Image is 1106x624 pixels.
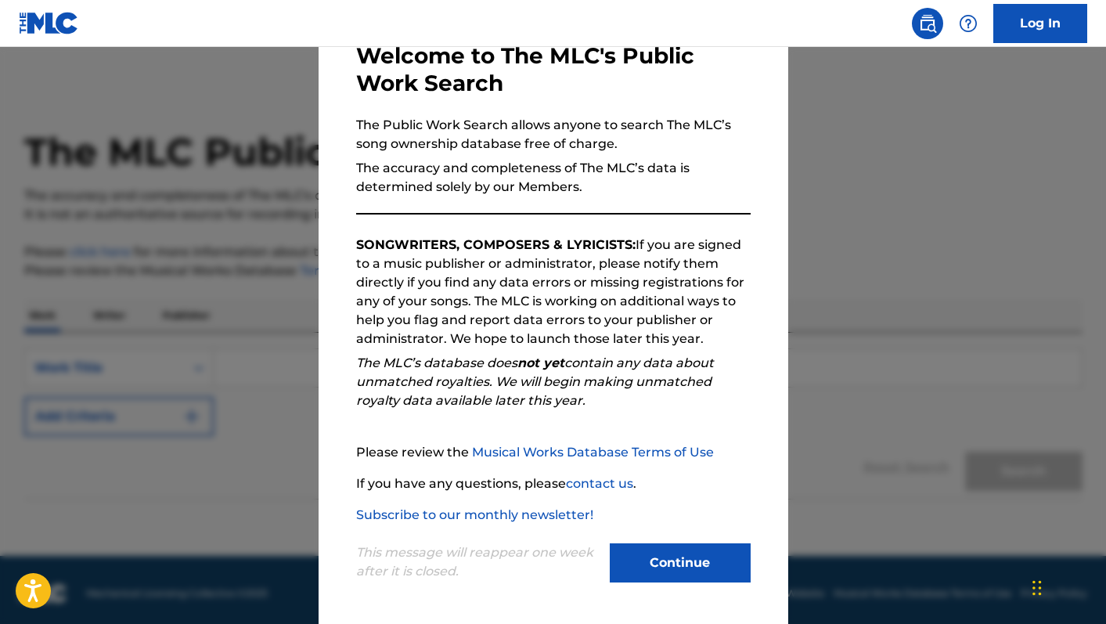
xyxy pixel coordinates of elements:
[19,12,79,34] img: MLC Logo
[959,14,978,33] img: help
[356,159,751,197] p: The accuracy and completeness of The MLC’s data is determined solely by our Members.
[356,236,751,348] p: If you are signed to a music publisher or administrator, please notify them directly if you find ...
[356,507,593,522] a: Subscribe to our monthly newsletter!
[356,355,714,408] em: The MLC’s database does contain any data about unmatched royalties. We will begin making unmatche...
[610,543,751,583] button: Continue
[472,445,714,460] a: Musical Works Database Terms of Use
[1028,549,1106,624] iframe: Chat Widget
[993,4,1087,43] a: Log In
[1032,564,1042,611] div: Drag
[356,42,751,97] h3: Welcome to The MLC's Public Work Search
[918,14,937,33] img: search
[517,355,564,370] strong: not yet
[356,443,751,462] p: Please review the
[356,543,600,581] p: This message will reappear one week after it is closed.
[356,116,751,153] p: The Public Work Search allows anyone to search The MLC’s song ownership database free of charge.
[953,8,984,39] div: Help
[356,237,636,252] strong: SONGWRITERS, COMPOSERS & LYRICISTS:
[356,474,751,493] p: If you have any questions, please .
[566,476,633,491] a: contact us
[912,8,943,39] a: Public Search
